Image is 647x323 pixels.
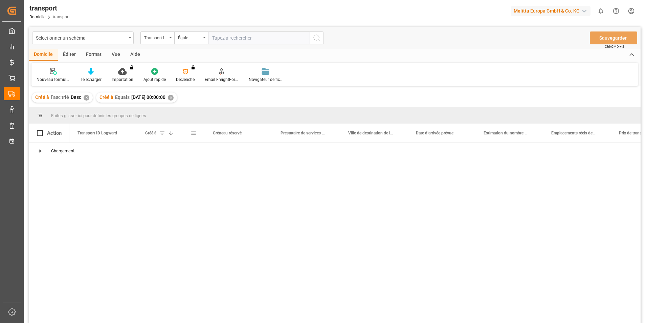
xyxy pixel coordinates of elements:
[29,3,70,13] div: transport
[511,4,593,17] button: Melitta Europa GmbH & Co. KG
[58,49,81,61] div: Éditer
[107,49,125,61] div: Vue
[514,7,580,15] font: Melitta Europa GmbH & Co. KG
[32,31,134,44] button: Ouvrir le menu
[37,77,70,83] div: Nouveau formulaire
[590,31,637,44] button: Sauvegarder
[310,31,324,44] button: Bouton de recherche
[51,113,146,118] span: Faites glisser ici pour définir les groupes de lignes
[168,95,174,101] div: ✕
[29,49,58,61] div: Domicile
[131,94,165,100] span: [DATE] 00:00:00
[84,95,89,101] div: ✕
[551,131,597,135] span: Emplacements réels des palettes
[145,131,156,135] span: Créé à
[484,131,529,135] span: Estimation du nombre de places de palettes
[144,33,167,41] div: Transport ID Logward
[125,49,145,61] div: Aide
[205,77,239,83] div: Email FreightForwarders
[593,3,608,19] button: Afficher 0 nouvelles notifications
[71,94,81,100] span: Desc
[178,33,201,41] div: Égale
[29,15,45,19] a: Domicile
[208,31,310,44] input: Tapez à rechercher
[608,3,624,19] button: Centre d’aide
[416,131,453,135] span: Date d’arrivée prévue
[51,148,74,153] span: Chargement
[51,94,69,100] span: l’asc trié
[35,94,49,100] span: Créé à
[348,131,394,135] span: Ville de destination de livraison
[36,33,126,42] div: Sélectionner un schéma
[77,131,117,135] span: Transport ID Logward
[115,94,130,100] span: Equals
[140,31,174,44] button: Ouvrir le menu
[174,31,208,44] button: Ouvrir le menu
[281,131,326,135] span: Prestataire de services de transport
[143,77,166,83] div: Ajout rapide
[213,131,242,135] span: Créneau réservé
[81,49,107,61] div: Format
[47,130,62,136] div: Action
[99,94,113,100] span: Créé à
[249,77,283,83] div: Navigateur de fichiers
[605,44,624,49] span: Ctrl/CMD + S
[81,77,102,83] div: Télécharger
